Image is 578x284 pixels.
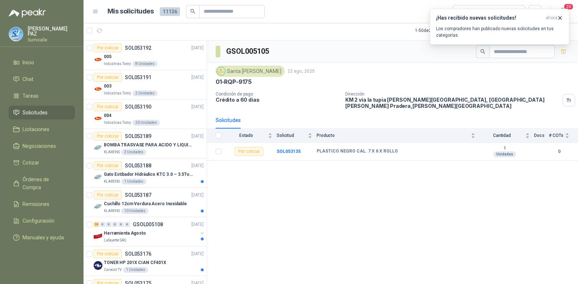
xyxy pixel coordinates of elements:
[84,158,207,188] a: Por cotizarSOL053188[DATE] Company LogoGato Estibador Hidráulico KTC 3.0 – 3.5Ton 1.2mt HPTKLAREN...
[104,149,120,155] p: KLARENS
[84,70,207,100] a: Por cotizarSOL053191[DATE] Company Logo003Industrias Tomy2 Unidades
[84,129,207,158] a: Por cotizarSOL053189[DATE] Company LogoBOMBA TRASVASE PARA ACIDO Y LIQUIDOS CORROSIVOKLARENS3 Uni...
[121,208,148,214] div: 10 Unidades
[9,139,75,153] a: Negociaciones
[94,114,102,123] img: Company Logo
[9,173,75,194] a: Órdenes de Compra
[104,259,166,266] p: TONER HP 201X CIAN CF401X
[104,238,126,243] p: Lafayette SAS
[457,8,499,16] div: Por cotizar
[191,251,204,257] p: [DATE]
[104,53,111,60] p: 005
[216,97,339,103] p: Crédito a 60 días
[133,120,160,126] div: 20 Unidades
[125,163,151,168] p: SOL053188
[226,129,277,143] th: Estado
[9,214,75,228] a: Configuración
[84,247,207,276] a: Por cotizarSOL053176[DATE] Company LogoTONER HP 201X CIAN CF401XCaracol TV1 Unidades
[104,90,131,96] p: Industrias Tomy
[94,222,99,227] div: 10
[94,202,102,211] img: Company Logo
[23,75,33,83] span: Chat
[317,129,480,143] th: Producto
[9,72,75,86] a: Chat
[94,220,205,243] a: 10 0 0 0 0 0 GSOL005108[DATE] Company LogoHerramienta AgostoLafayette SAS
[125,75,151,80] p: SOL053191
[23,125,49,133] span: Licitaciones
[125,222,130,227] div: 0
[104,267,122,273] p: Caracol TV
[549,129,578,143] th: # COTs
[23,159,39,167] span: Cotizar
[436,15,543,21] h3: ¡Has recibido nuevas solicitudes!
[216,116,241,124] div: Solicitudes
[94,73,122,82] div: Por cotizar
[104,179,120,184] p: KLARENS
[104,230,146,237] p: Herramienta Agosto
[9,9,46,17] img: Logo peakr
[277,133,306,138] span: Solicitud
[480,129,534,143] th: Cantidad
[94,191,122,199] div: Por cotizar
[94,132,122,141] div: Por cotizar
[23,92,38,100] span: Tareas
[480,49,485,54] span: search
[549,148,569,155] b: 0
[9,56,75,69] a: Inicio
[125,45,151,50] p: SOL053192
[345,97,560,109] p: KM 2 vía la tupia [PERSON_NAME][GEOGRAPHIC_DATA], [GEOGRAPHIC_DATA][PERSON_NAME] Pradera , [PERSO...
[104,61,131,67] p: Industrias Tomy
[9,197,75,211] a: Remisiones
[94,143,102,152] img: Company Logo
[104,208,120,214] p: KLARENS
[94,55,102,64] img: Company Logo
[94,85,102,93] img: Company Logo
[125,251,151,256] p: SOL053176
[556,5,569,18] button: 20
[118,222,124,227] div: 0
[430,9,569,45] button: ¡Has recibido nuevas solicitudes!ahora Los compradores han publicado nuevas solicitudes en tus ca...
[546,15,557,21] span: ahora
[217,67,225,75] img: Company Logo
[106,222,111,227] div: 0
[107,6,154,17] h1: Mis solicitudes
[23,109,48,117] span: Solicitudes
[191,133,204,140] p: [DATE]
[23,234,64,242] span: Manuales y ayuda
[493,151,516,157] div: Unidades
[28,26,75,36] p: [PERSON_NAME] PAZ
[125,192,151,198] p: SOL053187
[436,25,563,38] p: Los compradores han publicado nuevas solicitudes en tus categorías.
[9,89,75,103] a: Tareas
[191,192,204,199] p: [DATE]
[226,46,270,57] h3: GSOL005105
[28,38,75,42] p: Sumivalle
[94,173,102,182] img: Company Logo
[94,232,102,240] img: Company Logo
[191,45,204,52] p: [DATE]
[104,112,111,119] p: 004
[133,222,163,227] p: GSOL005108
[123,267,148,273] div: 1 Unidades
[160,7,180,16] span: 11136
[94,249,122,258] div: Por cotizar
[133,61,158,67] div: 8 Unidades
[104,83,111,90] p: 003
[277,129,317,143] th: Solicitud
[9,106,75,119] a: Solicitudes
[94,261,102,270] img: Company Logo
[9,27,23,41] img: Company Logo
[277,149,301,154] b: SOL053135
[226,133,266,138] span: Estado
[9,156,75,170] a: Cotizar
[84,188,207,217] a: Por cotizarSOL053187[DATE] Company LogoCuchillo 12cm Verdura Acero InoxidableKLARENS10 Unidades
[317,133,469,138] span: Producto
[104,200,187,207] p: Cuchillo 12cm Verdura Acero Inoxidable
[94,102,122,111] div: Por cotizar
[104,120,131,126] p: Industrias Tomy
[23,217,54,225] span: Configuración
[288,68,315,75] p: 22 ago, 2025
[112,222,118,227] div: 0
[125,104,151,109] p: SOL053190
[23,142,56,150] span: Negociaciones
